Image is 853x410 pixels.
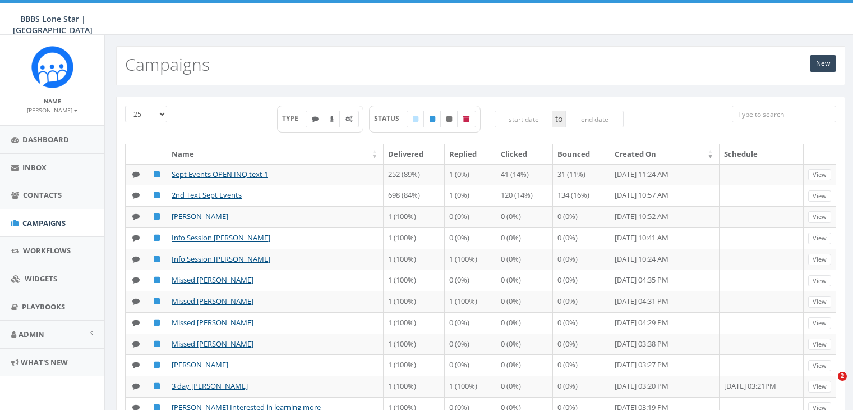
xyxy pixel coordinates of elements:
[815,372,842,399] iframe: Intercom live chat
[445,270,496,291] td: 0 (0%)
[445,249,496,270] td: 1 (100%)
[154,319,160,326] i: Published
[23,190,62,200] span: Contacts
[720,376,804,397] td: [DATE] 03:21PM
[22,302,65,312] span: Playbooks
[384,334,445,355] td: 1 (100%)
[282,113,306,123] span: TYPE
[553,354,610,376] td: 0 (0%)
[808,360,831,372] a: View
[384,227,445,249] td: 1 (100%)
[132,319,140,326] i: Text SMS
[132,361,140,368] i: Text SMS
[44,97,61,105] small: Name
[496,291,553,312] td: 0 (0%)
[496,270,553,291] td: 0 (0%)
[132,382,140,390] i: Text SMS
[154,192,160,199] i: Published
[324,111,340,127] label: Ringless Voice Mail
[21,357,68,367] span: What's New
[610,354,720,376] td: [DATE] 03:27 PM
[810,55,836,72] a: New
[13,13,93,35] span: BBBS Lone Star | [GEOGRAPHIC_DATA]
[384,249,445,270] td: 1 (100%)
[167,144,384,164] th: Name: activate to sort column ascending
[553,312,610,334] td: 0 (0%)
[19,329,44,339] span: Admin
[445,334,496,355] td: 0 (0%)
[172,339,253,349] a: Missed [PERSON_NAME]
[610,334,720,355] td: [DATE] 03:38 PM
[384,376,445,397] td: 1 (100%)
[610,291,720,312] td: [DATE] 04:31 PM
[808,169,831,181] a: View
[553,270,610,291] td: 0 (0%)
[496,376,553,397] td: 0 (0%)
[132,234,140,242] i: Text SMS
[445,354,496,376] td: 0 (0%)
[445,144,496,164] th: Replied
[154,256,160,263] i: Published
[808,275,831,287] a: View
[445,312,496,334] td: 0 (0%)
[553,185,610,206] td: 134 (16%)
[430,116,435,122] i: Published
[172,317,253,327] a: Missed [PERSON_NAME]
[132,192,140,199] i: Text SMS
[496,227,553,249] td: 0 (0%)
[445,206,496,227] td: 0 (0%)
[407,111,425,127] label: Draft
[808,339,831,350] a: View
[25,274,57,284] span: Widgets
[330,116,334,122] i: Ringless Voice Mail
[132,256,140,263] i: Text SMS
[154,276,160,284] i: Published
[610,249,720,270] td: [DATE] 10:24 AM
[445,227,496,249] td: 0 (0%)
[306,111,325,127] label: Text SMS
[496,312,553,334] td: 0 (0%)
[154,382,160,390] i: Published
[495,111,553,127] input: start date
[808,381,831,393] a: View
[732,106,836,122] input: Type to search
[154,298,160,305] i: Published
[808,296,831,308] a: View
[172,190,242,200] a: 2nd Text Sept Events
[172,233,270,243] a: Info Session [PERSON_NAME]
[172,169,268,179] a: Sept Events OPEN INQ text 1
[154,171,160,178] i: Published
[384,312,445,334] td: 1 (100%)
[339,111,359,127] label: Automated Message
[838,372,847,381] span: 2
[496,249,553,270] td: 0 (0%)
[445,164,496,185] td: 1 (0%)
[553,291,610,312] td: 0 (0%)
[23,245,71,256] span: Workflows
[31,46,73,88] img: Rally_Corp_Icon.png
[496,144,553,164] th: Clicked
[384,354,445,376] td: 1 (100%)
[610,206,720,227] td: [DATE] 10:52 AM
[384,206,445,227] td: 1 (100%)
[172,296,253,306] a: Missed [PERSON_NAME]
[610,312,720,334] td: [DATE] 04:29 PM
[457,111,476,127] label: Archived
[553,249,610,270] td: 0 (0%)
[553,206,610,227] td: 0 (0%)
[172,275,253,285] a: Missed [PERSON_NAME]
[172,381,248,391] a: 3 day [PERSON_NAME]
[132,298,140,305] i: Text SMS
[132,340,140,348] i: Text SMS
[172,254,270,264] a: Info Session [PERSON_NAME]
[808,190,831,202] a: View
[496,206,553,227] td: 0 (0%)
[808,211,831,223] a: View
[132,171,140,178] i: Text SMS
[445,185,496,206] td: 1 (0%)
[22,134,69,144] span: Dashboard
[610,270,720,291] td: [DATE] 04:35 PM
[312,116,319,122] i: Text SMS
[154,361,160,368] i: Published
[22,218,66,228] span: Campaigns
